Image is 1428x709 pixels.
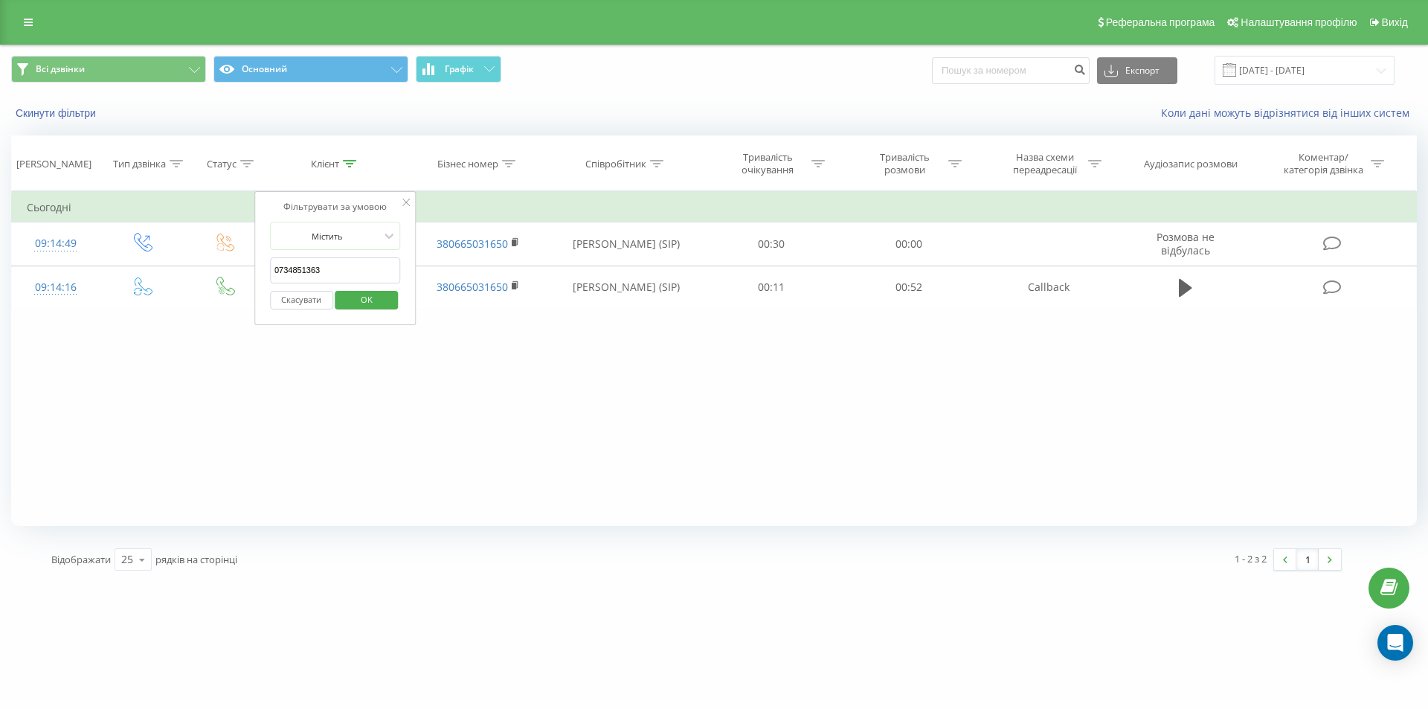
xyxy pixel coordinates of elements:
[121,552,133,567] div: 25
[1280,151,1367,176] div: Коментар/категорія дзвінка
[11,106,103,120] button: Скинути фільтри
[585,158,646,170] div: Співробітник
[51,553,111,566] span: Відображати
[437,158,498,170] div: Бізнес номер
[1235,551,1267,566] div: 1 - 2 з 2
[1005,151,1084,176] div: Назва схеми переадресації
[1157,230,1215,257] span: Розмова не відбулась
[437,280,508,294] a: 380665031650
[703,222,840,266] td: 00:30
[1377,625,1413,661] div: Open Intercom Messenger
[865,151,945,176] div: Тривалість розмови
[1241,16,1357,28] span: Налаштування профілю
[1161,106,1417,120] a: Коли дані можуть відрізнятися вiд інших систем
[437,237,508,251] a: 380665031650
[840,222,977,266] td: 00:00
[335,291,399,309] button: OK
[445,64,474,74] span: Графік
[977,266,1120,309] td: Callback
[113,158,166,170] div: Тип дзвінка
[207,158,237,170] div: Статус
[549,222,703,266] td: [PERSON_NAME] (SIP)
[416,56,501,83] button: Графік
[270,199,401,214] div: Фільтрувати за умовою
[27,229,85,258] div: 09:14:49
[11,56,206,83] button: Всі дзвінки
[36,63,85,75] span: Всі дзвінки
[311,158,339,170] div: Клієнт
[932,57,1090,84] input: Пошук за номером
[270,257,401,283] input: Введіть значення
[1296,549,1319,570] a: 1
[346,288,387,311] span: OK
[728,151,808,176] div: Тривалість очікування
[27,273,85,302] div: 09:14:16
[1382,16,1408,28] span: Вихід
[703,266,840,309] td: 00:11
[270,291,333,309] button: Скасувати
[549,266,703,309] td: [PERSON_NAME] (SIP)
[1144,158,1238,170] div: Аудіозапис розмови
[1106,16,1215,28] span: Реферальна програма
[16,158,91,170] div: [PERSON_NAME]
[213,56,408,83] button: Основний
[840,266,977,309] td: 00:52
[155,553,237,566] span: рядків на сторінці
[12,193,1417,222] td: Сьогодні
[1097,57,1177,84] button: Експорт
